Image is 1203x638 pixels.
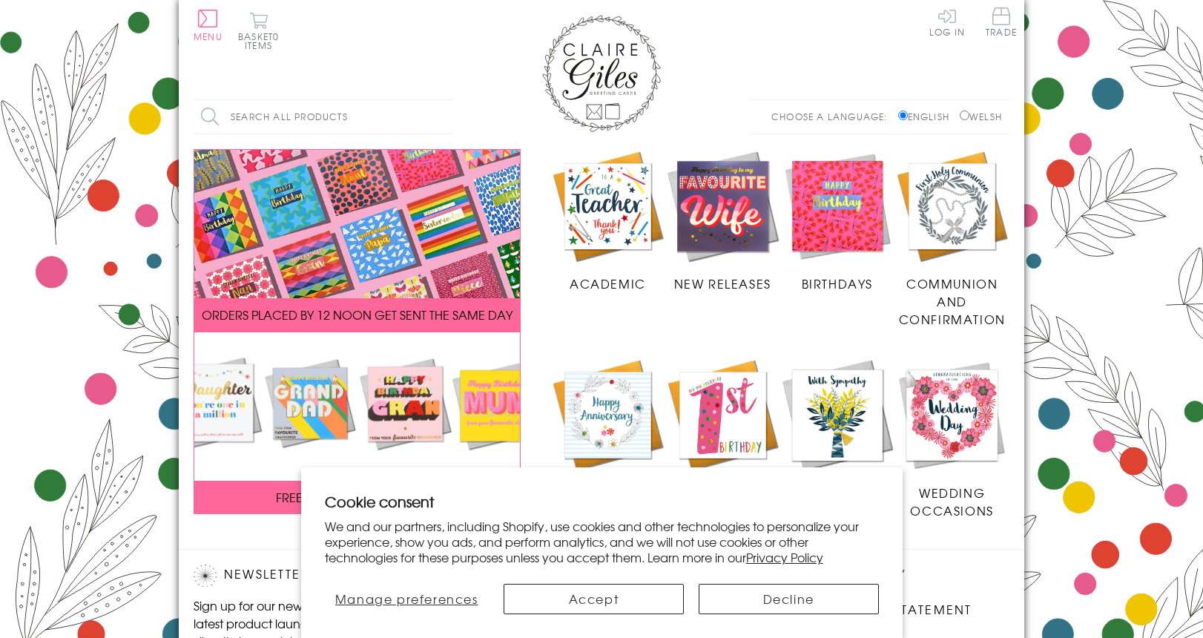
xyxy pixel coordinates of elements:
[238,12,279,50] button: Basket0 items
[898,111,908,120] input: English
[894,358,1009,519] a: Wedding Occasions
[802,274,873,292] span: Birthdays
[542,15,661,132] img: Claire Giles Greetings Cards
[325,519,879,565] p: We and our partners, including Shopify, use cookies and other technologies to personalize your ex...
[898,110,957,123] label: English
[929,7,965,36] a: Log In
[245,30,279,52] span: 0 items
[504,584,684,614] button: Accept
[202,306,512,323] span: ORDERS PLACED BY 12 NOON GET SENT THE SAME DAY
[746,548,823,566] a: Privacy Policy
[780,149,895,293] a: Birthdays
[780,358,895,501] a: Sympathy
[910,484,993,519] span: Wedding Occasions
[674,274,771,292] span: New Releases
[194,100,453,134] input: Search all products
[276,488,439,506] span: FREE P&P ON ALL UK ORDERS
[960,111,969,120] input: Welsh
[550,358,665,501] a: Anniversary
[665,358,780,501] a: Age Cards
[665,149,780,293] a: New Releases
[194,565,446,587] h2: Newsletter
[325,584,490,614] button: Manage preferences
[771,110,895,123] p: Choose a language:
[986,7,1017,36] span: Trade
[335,590,478,608] span: Manage preferences
[986,7,1017,39] a: Trade
[570,274,646,292] span: Academic
[325,491,879,512] h2: Cookie consent
[550,149,665,293] a: Academic
[699,584,879,614] button: Decline
[894,149,1009,329] a: Communion and Confirmation
[194,30,223,43] span: Menu
[438,100,453,134] input: Search
[899,274,1006,328] span: Communion and Confirmation
[194,10,223,41] button: Menu
[960,110,1002,123] label: Welsh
